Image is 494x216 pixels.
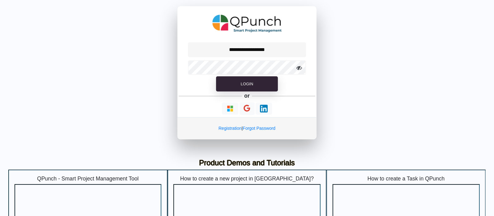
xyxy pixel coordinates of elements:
[173,176,321,182] h5: How to create a new project in [GEOGRAPHIC_DATA]?
[222,103,238,115] button: Continue With Microsoft Azure
[260,105,268,112] img: Loading...
[216,76,278,92] button: Login
[240,102,255,115] button: Continue With Google
[256,103,272,115] button: Continue With LinkedIn
[243,91,251,100] h5: or
[212,12,282,35] img: QPunch
[241,82,253,86] span: Login
[13,159,481,167] h3: Product Demos and Tutorials
[243,126,275,131] a: Forgot Password
[15,176,162,182] h5: QPunch - Smart Project Management Tool
[226,105,234,112] img: Loading...
[219,126,242,131] a: Registration
[177,117,317,139] div: |
[333,176,480,182] h5: How to create a Task in QPunch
